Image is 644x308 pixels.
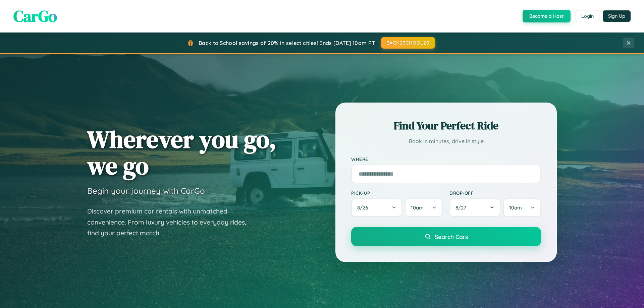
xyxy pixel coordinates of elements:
button: Become a Host [523,10,571,22]
span: Search Cars [435,233,468,240]
h1: Wherever you go, we go [87,126,276,179]
button: 8/26 [351,198,402,217]
span: 10am [411,204,424,211]
button: Login [576,10,599,22]
button: BACK2SCHOOL20 [381,37,435,49]
label: Where [351,156,541,162]
span: CarGo [13,5,57,27]
h3: Begin your journey with CarGo [87,186,205,196]
button: Sign Up [603,10,631,22]
p: Discover premium car rentals with unmatched convenience. From luxury vehicles to everyday rides, ... [87,206,255,239]
label: Pick-up [351,190,443,196]
p: Book in minutes, drive in style [351,136,541,146]
button: 10am [503,198,541,217]
span: 8 / 26 [357,204,371,211]
button: 8/27 [449,198,500,217]
span: Back to School savings of 20% in select cities! Ends [DATE] 10am PT. [199,40,376,46]
button: 10am [405,198,443,217]
span: 8 / 27 [455,204,470,211]
button: Search Cars [351,227,541,246]
label: Drop-off [449,190,541,196]
span: 10am [509,204,522,211]
h2: Find Your Perfect Ride [351,118,541,133]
